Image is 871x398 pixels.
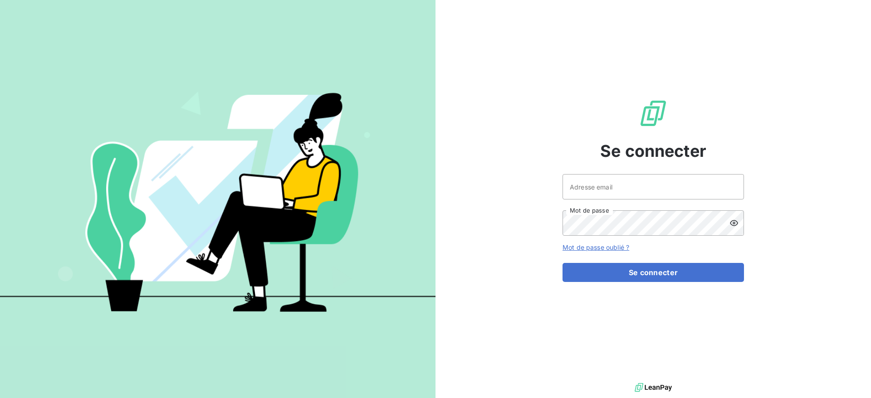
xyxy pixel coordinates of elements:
img: logo [635,381,672,394]
input: placeholder [563,174,744,199]
img: Logo LeanPay [639,99,668,128]
span: Se connecter [600,139,706,163]
button: Se connecter [563,263,744,282]
a: Mot de passe oublié ? [563,243,629,251]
